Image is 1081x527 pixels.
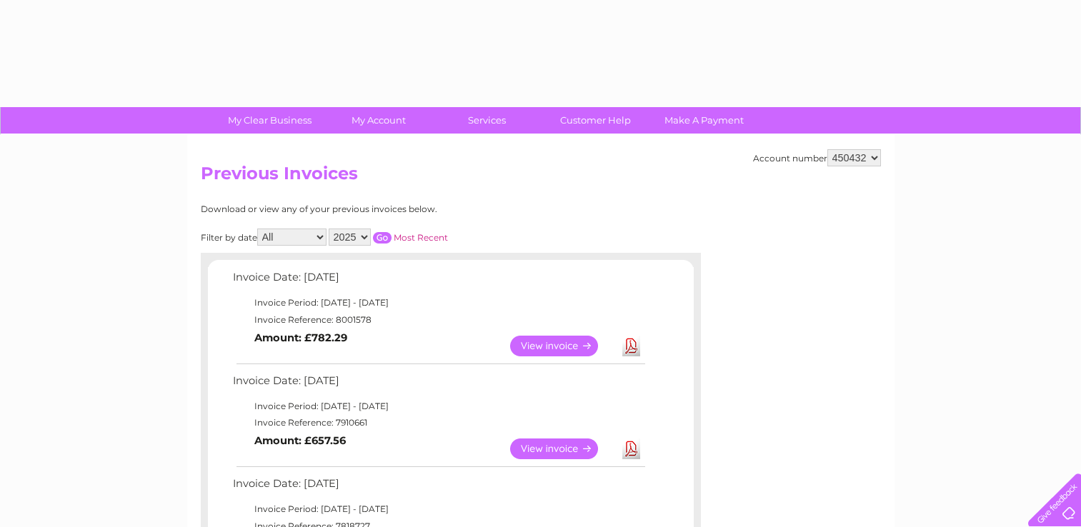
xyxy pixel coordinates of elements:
a: My Account [319,107,437,134]
a: Services [428,107,546,134]
td: Invoice Date: [DATE] [229,371,647,398]
td: Invoice Period: [DATE] - [DATE] [229,501,647,518]
td: Invoice Period: [DATE] - [DATE] [229,294,647,311]
b: Amount: £657.56 [254,434,346,447]
a: View [510,336,615,356]
td: Invoice Reference: 8001578 [229,311,647,328]
div: Download or view any of your previous invoices below. [201,204,576,214]
td: Invoice Date: [DATE] [229,474,647,501]
div: Account number [753,149,881,166]
a: My Clear Business [211,107,329,134]
td: Invoice Date: [DATE] [229,268,647,294]
td: Invoice Period: [DATE] - [DATE] [229,398,647,415]
a: View [510,438,615,459]
td: Invoice Reference: 7910661 [229,414,647,431]
a: Download [622,438,640,459]
h2: Previous Invoices [201,164,881,191]
a: Download [622,336,640,356]
b: Amount: £782.29 [254,331,347,344]
div: Filter by date [201,229,576,246]
a: Customer Help [537,107,654,134]
a: Make A Payment [645,107,763,134]
a: Most Recent [394,232,448,243]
